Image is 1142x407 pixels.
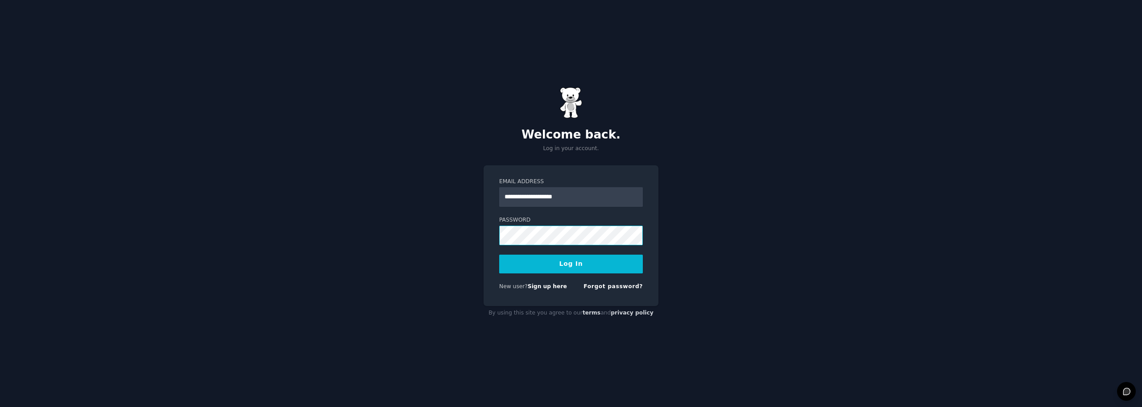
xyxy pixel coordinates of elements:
[528,283,567,290] a: Sign up here
[499,255,643,273] button: Log In
[484,128,658,142] h2: Welcome back.
[484,306,658,320] div: By using this site you agree to our and
[560,87,582,118] img: Gummy Bear
[611,310,654,316] a: privacy policy
[499,178,643,186] label: Email Address
[499,216,643,224] label: Password
[583,283,643,290] a: Forgot password?
[484,145,658,153] p: Log in your account.
[499,283,528,290] span: New user?
[583,310,600,316] a: terms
